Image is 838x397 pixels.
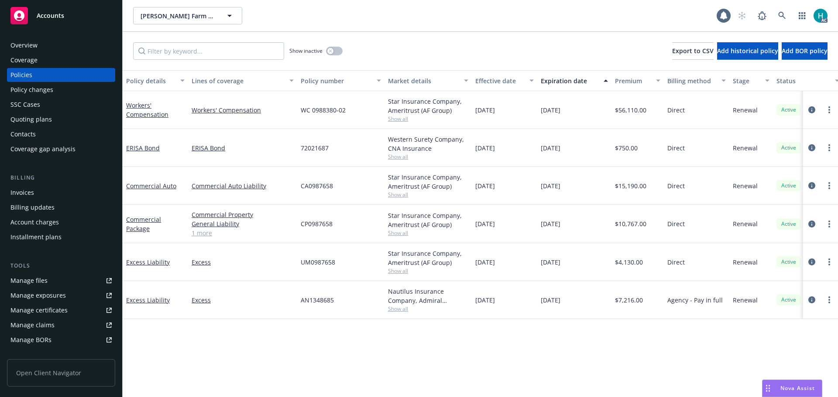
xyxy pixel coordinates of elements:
[10,53,38,67] div: Coverage
[301,181,333,190] span: CA0987658
[192,258,294,267] a: Excess
[123,70,188,91] button: Policy details
[753,7,771,24] a: Report a Bug
[133,42,284,60] input: Filter by keyword...
[664,70,729,91] button: Billing method
[301,76,371,85] div: Policy number
[7,318,115,332] a: Manage claims
[541,105,560,115] span: [DATE]
[388,211,468,229] div: Star Insurance Company, Ameritrust (AF Group)
[10,333,52,347] div: Manage BORs
[192,181,294,190] a: Commercial Auto Liability
[388,115,468,122] span: Show all
[773,7,791,24] a: Search
[301,295,334,305] span: AN1348685
[7,53,115,67] a: Coverage
[807,105,817,115] a: circleInformation
[7,3,115,28] a: Accounts
[388,191,468,198] span: Show all
[475,219,495,228] span: [DATE]
[824,257,835,267] a: more
[780,144,797,152] span: Active
[7,333,115,347] a: Manage BORs
[301,258,335,267] span: UM0987658
[7,274,115,288] a: Manage files
[667,219,685,228] span: Direct
[733,76,760,85] div: Stage
[192,228,294,238] a: 1 more
[388,249,468,267] div: Star Insurance Company, Ameritrust (AF Group)
[7,38,115,52] a: Overview
[615,219,646,228] span: $10,767.00
[133,7,242,24] button: [PERSON_NAME] Farm Labor Inc.
[807,295,817,305] a: circleInformation
[10,142,76,156] div: Coverage gap analysis
[733,258,758,267] span: Renewal
[717,42,778,60] button: Add historical policy
[388,135,468,153] div: Western Surety Company, CNA Insurance
[475,105,495,115] span: [DATE]
[475,295,495,305] span: [DATE]
[824,143,835,153] a: more
[733,219,758,228] span: Renewal
[807,219,817,229] a: circleInformation
[537,70,611,91] button: Expiration date
[10,274,48,288] div: Manage files
[126,76,175,85] div: Policy details
[10,186,34,200] div: Invoices
[192,143,294,153] a: ERISA Bond
[10,200,55,214] div: Billing updates
[301,105,346,115] span: WC 0988380-02
[10,83,53,97] div: Policy changes
[615,143,638,153] span: $750.00
[10,230,62,244] div: Installment plans
[824,219,835,229] a: more
[126,215,161,233] a: Commercial Package
[667,181,685,190] span: Direct
[10,68,32,82] div: Policies
[541,219,560,228] span: [DATE]
[10,112,52,126] div: Quoting plans
[615,258,643,267] span: $4,130.00
[301,143,329,153] span: 72021687
[7,186,115,200] a: Invoices
[7,98,115,112] a: SSC Cases
[807,180,817,191] a: circleInformation
[7,200,115,214] a: Billing updates
[141,11,216,20] span: [PERSON_NAME] Farm Labor Inc.
[10,318,55,332] div: Manage claims
[776,76,830,85] div: Status
[10,127,36,141] div: Contacts
[541,258,560,267] span: [DATE]
[780,220,797,228] span: Active
[733,105,758,115] span: Renewal
[7,142,115,156] a: Coverage gap analysis
[475,258,495,267] span: [DATE]
[297,70,385,91] button: Policy number
[780,296,797,304] span: Active
[126,296,170,304] a: Excess Liability
[10,303,68,317] div: Manage certificates
[782,42,828,60] button: Add BOR policy
[126,182,176,190] a: Commercial Auto
[388,76,459,85] div: Market details
[672,42,714,60] button: Export to CSV
[10,288,66,302] div: Manage exposures
[733,7,751,24] a: Start snowing
[385,70,472,91] button: Market details
[793,7,811,24] a: Switch app
[824,105,835,115] a: more
[126,101,168,119] a: Workers' Compensation
[762,380,822,397] button: Nova Assist
[10,348,77,362] div: Summary of insurance
[541,181,560,190] span: [DATE]
[7,173,115,182] div: Billing
[10,215,59,229] div: Account charges
[475,143,495,153] span: [DATE]
[733,295,758,305] span: Renewal
[7,112,115,126] a: Quoting plans
[729,70,773,91] button: Stage
[667,76,716,85] div: Billing method
[475,181,495,190] span: [DATE]
[7,359,115,387] span: Open Client Navigator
